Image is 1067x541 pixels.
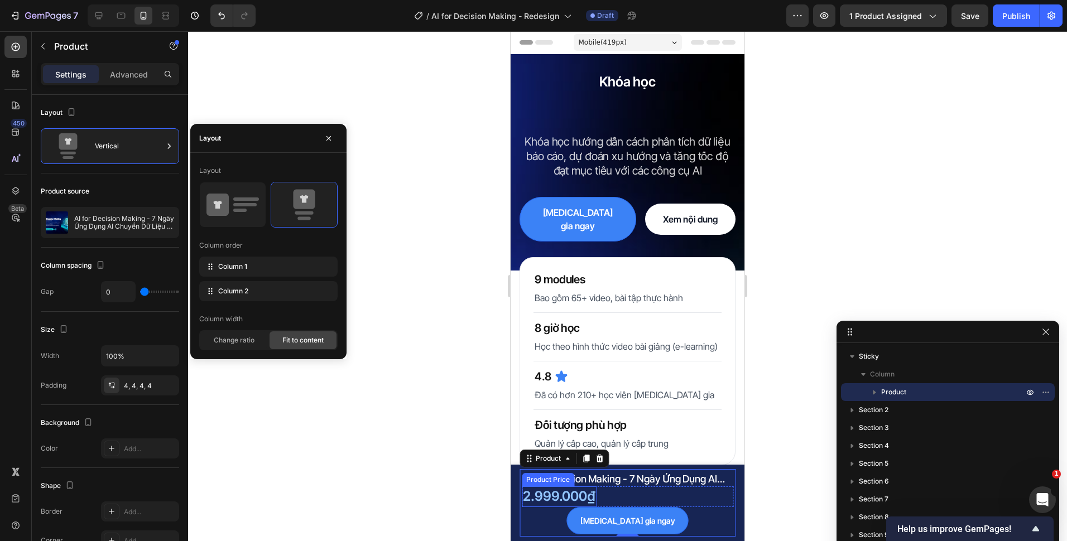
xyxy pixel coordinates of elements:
[859,422,889,433] span: Section 3
[55,69,86,80] p: Settings
[859,440,889,451] span: Section 4
[41,287,54,297] div: Gap
[41,416,95,431] div: Background
[41,322,70,337] div: Size
[199,166,221,176] div: Layout
[859,404,888,416] span: Section 2
[41,479,76,494] div: Shape
[110,69,148,80] p: Advanced
[282,335,324,345] span: Fit to content
[897,522,1042,535] button: Show survey - Help us improve GemPages!
[859,351,879,362] span: Sticky
[870,369,895,380] span: Column
[859,511,889,523] span: Section 8
[124,444,176,454] div: Add...
[849,10,922,22] span: 1 product assigned
[199,133,221,143] div: Layout
[1052,470,1061,479] span: 1
[46,211,68,234] img: product feature img
[54,40,149,53] p: Product
[41,351,59,361] div: Width
[218,262,247,272] span: Column 1
[41,105,78,120] div: Layout
[73,9,78,22] p: 7
[951,4,988,27] button: Save
[8,204,27,213] div: Beta
[881,387,906,398] span: Product
[218,286,248,296] span: Column 2
[1002,10,1030,22] div: Publish
[840,4,947,27] button: 1 product assigned
[1029,486,1056,513] iframe: Intercom live chat
[102,282,135,302] input: Auto
[102,346,179,366] input: Auto
[11,119,27,128] div: 450
[199,240,243,250] div: Column order
[897,524,1029,534] span: Help us improve GemPages!
[859,494,888,505] span: Section 7
[859,476,889,487] span: Section 6
[41,380,66,390] div: Padding
[993,4,1040,27] button: Publish
[124,381,176,391] div: 4, 4, 4, 4
[41,443,58,453] div: Color
[859,529,889,540] span: Section 9
[41,186,89,196] div: Product source
[859,458,888,469] span: Section 5
[210,4,256,27] div: Undo/Redo
[41,506,63,516] div: Border
[199,314,243,324] div: Column width
[511,31,744,541] iframe: Design area
[95,133,163,159] div: Vertical
[74,215,174,230] p: AI for Decision Making - 7 Ngày Ứng Dụng AI Chuyển Dữ Liệu Thành Quyết Định Chiến Lược (New)
[426,10,429,22] span: /
[124,507,176,517] div: Add...
[597,11,614,21] span: Draft
[214,335,254,345] span: Change ratio
[431,10,559,22] span: AI for Decision Making - Redesign
[41,258,107,273] div: Column spacing
[961,11,979,21] span: Save
[4,4,83,27] button: 7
